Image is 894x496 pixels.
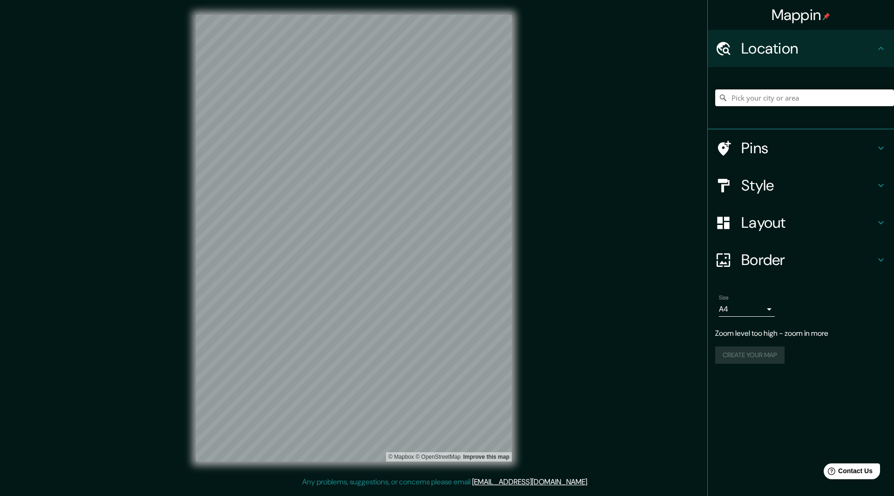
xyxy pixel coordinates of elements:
[415,454,461,460] a: OpenStreetMap
[772,6,831,24] h4: Mappin
[708,241,894,279] div: Border
[741,39,875,58] h4: Location
[708,167,894,204] div: Style
[708,204,894,241] div: Layout
[823,13,830,20] img: pin-icon.png
[463,454,509,460] a: Map feedback
[719,302,775,317] div: A4
[472,477,587,487] a: [EMAIL_ADDRESS][DOMAIN_NAME]
[741,139,875,157] h4: Pins
[590,476,592,488] div: .
[741,213,875,232] h4: Layout
[741,176,875,195] h4: Style
[715,328,887,339] p: Zoom level too high - zoom in more
[589,476,590,488] div: .
[708,30,894,67] div: Location
[811,460,884,486] iframe: Help widget launcher
[741,251,875,269] h4: Border
[388,454,414,460] a: Mapbox
[715,89,894,106] input: Pick your city or area
[196,15,512,462] canvas: Map
[708,129,894,167] div: Pins
[719,294,729,302] label: Size
[302,476,589,488] p: Any problems, suggestions, or concerns please email .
